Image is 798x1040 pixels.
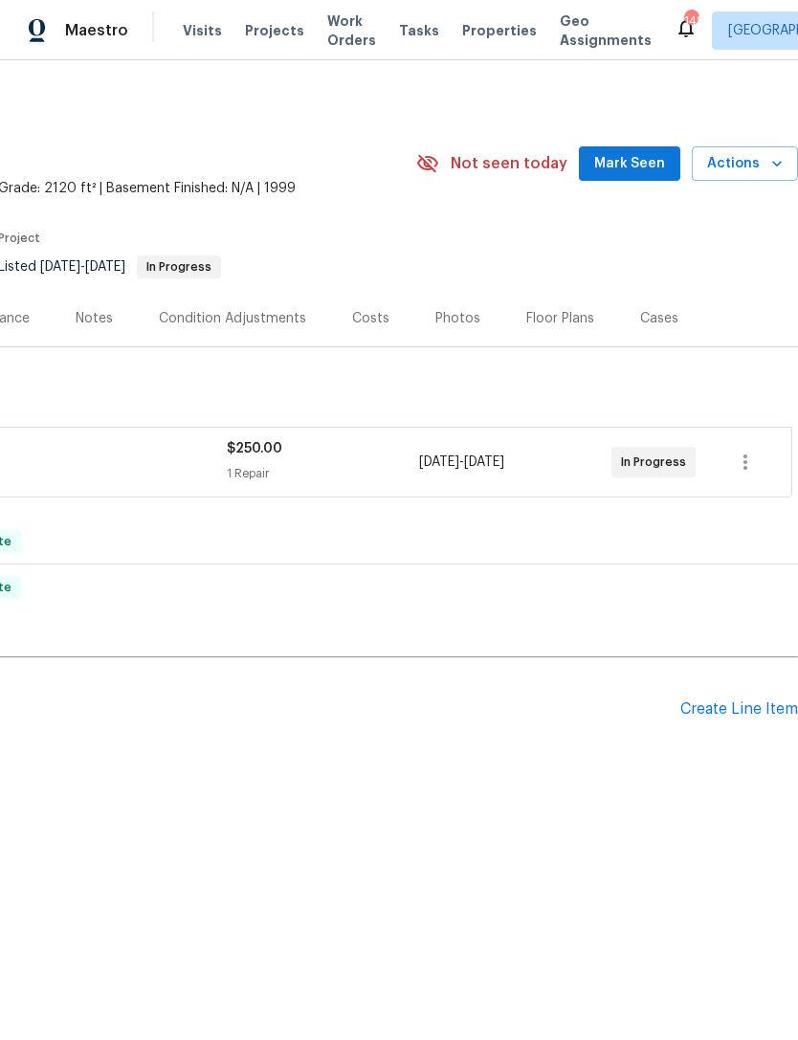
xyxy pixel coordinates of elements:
[462,21,537,40] span: Properties
[85,260,125,274] span: [DATE]
[40,260,80,274] span: [DATE]
[435,309,480,328] div: Photos
[594,152,665,176] span: Mark Seen
[76,309,113,328] div: Notes
[560,11,652,50] span: Geo Assignments
[399,24,439,37] span: Tasks
[621,453,694,472] span: In Progress
[526,309,594,328] div: Floor Plans
[159,309,306,328] div: Condition Adjustments
[419,455,459,469] span: [DATE]
[692,146,798,182] button: Actions
[245,21,304,40] span: Projects
[640,309,678,328] div: Cases
[352,309,389,328] div: Costs
[40,260,125,274] span: -
[65,21,128,40] span: Maestro
[183,21,222,40] span: Visits
[707,152,783,176] span: Actions
[684,11,698,31] div: 148
[579,146,680,182] button: Mark Seen
[227,442,282,455] span: $250.00
[419,453,504,472] span: -
[451,154,567,173] span: Not seen today
[227,464,419,483] div: 1 Repair
[327,11,376,50] span: Work Orders
[139,261,219,273] span: In Progress
[464,455,504,469] span: [DATE]
[680,700,798,719] div: Create Line Item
